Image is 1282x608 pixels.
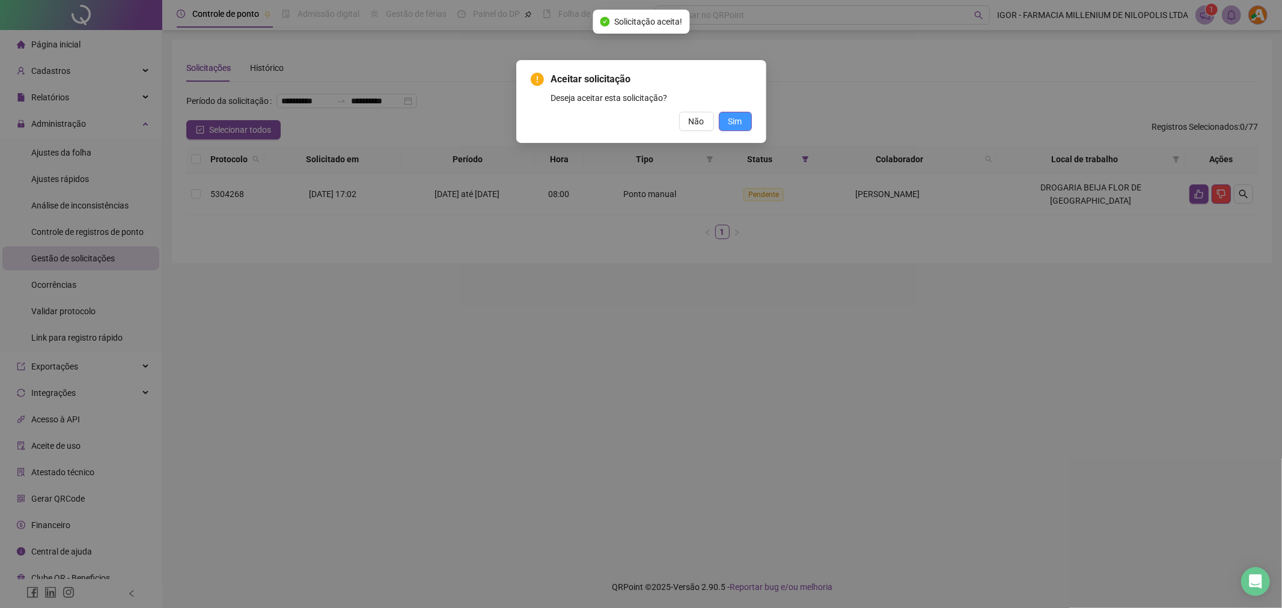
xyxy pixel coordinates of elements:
[531,73,544,86] span: exclamation-circle
[728,115,742,128] span: Sim
[551,72,752,87] span: Aceitar solicitação
[551,91,752,105] div: Deseja aceitar esta solicitação?
[600,17,609,26] span: check-circle
[689,115,704,128] span: Não
[614,15,682,28] span: Solicitação aceita!
[1241,567,1270,596] div: Open Intercom Messenger
[679,112,714,131] button: Não
[719,112,752,131] button: Sim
